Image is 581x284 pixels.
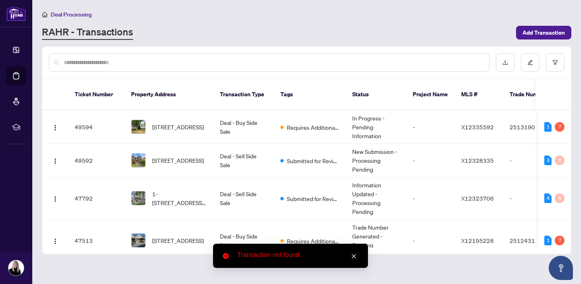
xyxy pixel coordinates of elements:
td: 49594 [68,110,125,144]
span: filter [552,60,558,65]
td: - [406,177,455,220]
div: 7 [555,122,564,132]
button: filter [546,53,564,72]
img: thumbnail-img [132,234,145,247]
img: Logo [52,158,59,164]
th: Status [346,79,406,110]
td: Trade Number Generated - Pending Information [346,220,406,262]
img: thumbnail-img [132,153,145,167]
img: Logo [52,124,59,131]
span: [STREET_ADDRESS] [152,236,204,245]
button: Logo [49,234,62,247]
span: X12323706 [461,195,494,202]
span: Requires Additional Docs [287,236,339,245]
span: X12328335 [461,157,494,164]
th: MLS # [455,79,503,110]
td: 49592 [68,144,125,177]
span: [STREET_ADDRESS] [152,122,204,131]
a: Close [349,252,358,261]
th: Trade Number [503,79,560,110]
td: 2513190 [503,110,560,144]
th: Tags [274,79,346,110]
div: 1 [544,122,552,132]
span: Submitted for Review [287,156,339,165]
td: Information Updated - Processing Pending [346,177,406,220]
th: Ticket Number [68,79,125,110]
img: Profile Icon [8,260,24,276]
img: logo [6,6,26,21]
td: Deal - Buy Side Sale [213,110,274,144]
span: Deal Processing [51,11,92,18]
td: - [503,144,560,177]
span: Requires Additional Docs [287,123,339,132]
img: Logo [52,196,59,202]
td: Deal - Sell Side Sale [213,177,274,220]
td: - [503,177,560,220]
th: Project Name [406,79,455,110]
td: 47513 [68,220,125,262]
td: - [406,144,455,177]
span: home [42,12,48,17]
th: Property Address [125,79,213,110]
div: 3 [544,155,552,165]
span: [STREET_ADDRESS] [152,156,204,165]
div: 0 [555,193,564,203]
span: Add Transaction [522,26,565,39]
button: Logo [49,154,62,167]
td: New Submission - Processing Pending [346,144,406,177]
a: RAHR - Transactions [42,25,133,40]
td: - [406,110,455,144]
td: In Progress - Pending Information [346,110,406,144]
td: Deal - Buy Side Sale [213,220,274,262]
td: 47792 [68,177,125,220]
div: 4 [544,193,552,203]
span: X12335592 [461,123,494,131]
img: thumbnail-img [132,120,145,134]
button: Logo [49,120,62,133]
button: Open asap [549,256,573,280]
span: edit [527,60,533,65]
button: Logo [49,192,62,205]
span: X12195228 [461,237,494,244]
td: - [406,220,455,262]
img: Logo [52,238,59,245]
th: Transaction Type [213,79,274,110]
div: 0 [555,155,564,165]
span: close [351,253,357,259]
span: download [502,60,508,65]
span: close-circle [223,253,229,259]
button: Add Transaction [516,26,571,39]
td: Deal - Sell Side Sale [213,144,274,177]
img: thumbnail-img [132,191,145,205]
span: Submitted for Review [287,194,339,203]
td: 2512431 [503,220,560,262]
div: 1 [544,236,552,245]
button: download [496,53,514,72]
div: Transaction not found. [237,250,358,260]
span: 1-[STREET_ADDRESS][PERSON_NAME] [152,189,207,207]
div: 7 [555,236,564,245]
button: edit [521,53,539,72]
